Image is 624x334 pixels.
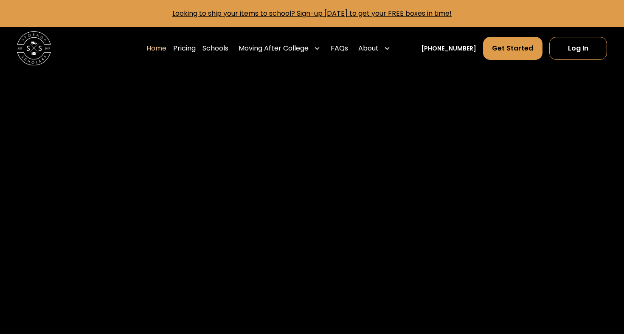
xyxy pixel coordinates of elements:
div: Moving After College [239,43,309,53]
a: Get Started [483,37,542,60]
img: Storage Scholars main logo [17,31,51,65]
a: Schools [202,36,228,60]
a: [PHONE_NUMBER] [421,44,476,53]
a: FAQs [331,36,348,60]
a: Log In [549,37,607,60]
a: Pricing [173,36,196,60]
a: Looking to ship your items to school? Sign-up [DATE] to get your FREE boxes in time! [172,8,452,18]
div: About [358,43,379,53]
a: Home [146,36,166,60]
